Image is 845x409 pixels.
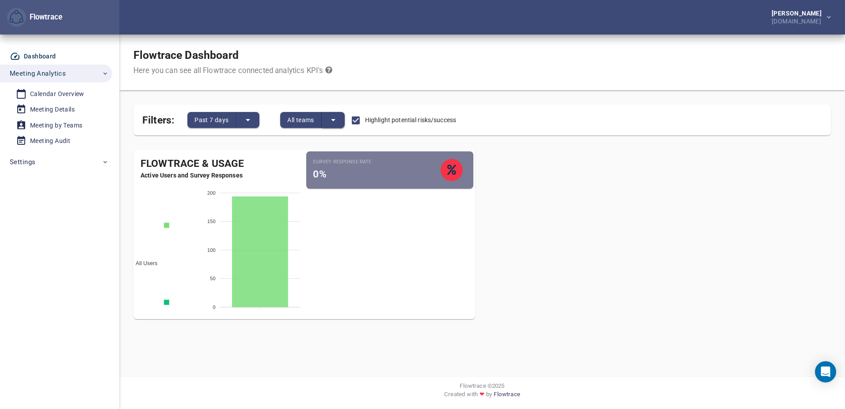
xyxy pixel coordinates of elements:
[133,66,332,76] div: Here you can see all Flowtrace connected analytics KPI's
[133,49,332,62] h1: Flowtrace Dashboard
[287,115,314,125] span: All teams
[478,390,486,398] span: ❤
[207,219,216,224] tspan: 150
[494,390,520,402] a: Flowtrace
[133,157,304,171] div: Flowtrace & Usage
[7,8,26,27] button: Flowtrace
[133,171,304,180] span: Active Users and Survey Responses
[26,12,62,23] div: Flowtrace
[10,68,66,79] span: Meeting Analytics
[313,168,327,180] span: 0%
[815,361,836,382] div: Open Intercom Messenger
[30,135,70,147] div: Meeting Audit
[313,158,441,166] small: Survey Response Rate
[187,112,259,128] div: split button
[365,116,456,125] span: Highlight potential risks/success
[10,156,35,168] span: Settings
[129,260,157,266] span: All Users
[24,51,56,62] div: Dashboard
[486,390,492,402] span: by
[460,382,504,390] span: Flowtrace © 2025
[280,112,322,128] button: All teams
[30,104,75,115] div: Meeting Details
[772,16,825,24] div: [DOMAIN_NAME]
[210,276,216,281] tspan: 50
[207,247,216,253] tspan: 100
[213,305,216,310] tspan: 0
[207,190,216,196] tspan: 200
[30,120,82,131] div: Meeting by Teams
[142,109,174,128] span: Filters:
[757,8,838,27] button: [PERSON_NAME][DOMAIN_NAME]
[7,8,62,27] div: Flowtrace
[194,115,228,125] span: Past 7 days
[9,10,23,24] img: Flowtrace
[280,112,345,128] div: split button
[126,390,838,402] div: Created with
[772,10,825,16] div: [PERSON_NAME]
[30,89,84,100] div: Calendar Overview
[187,112,236,128] button: Past 7 days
